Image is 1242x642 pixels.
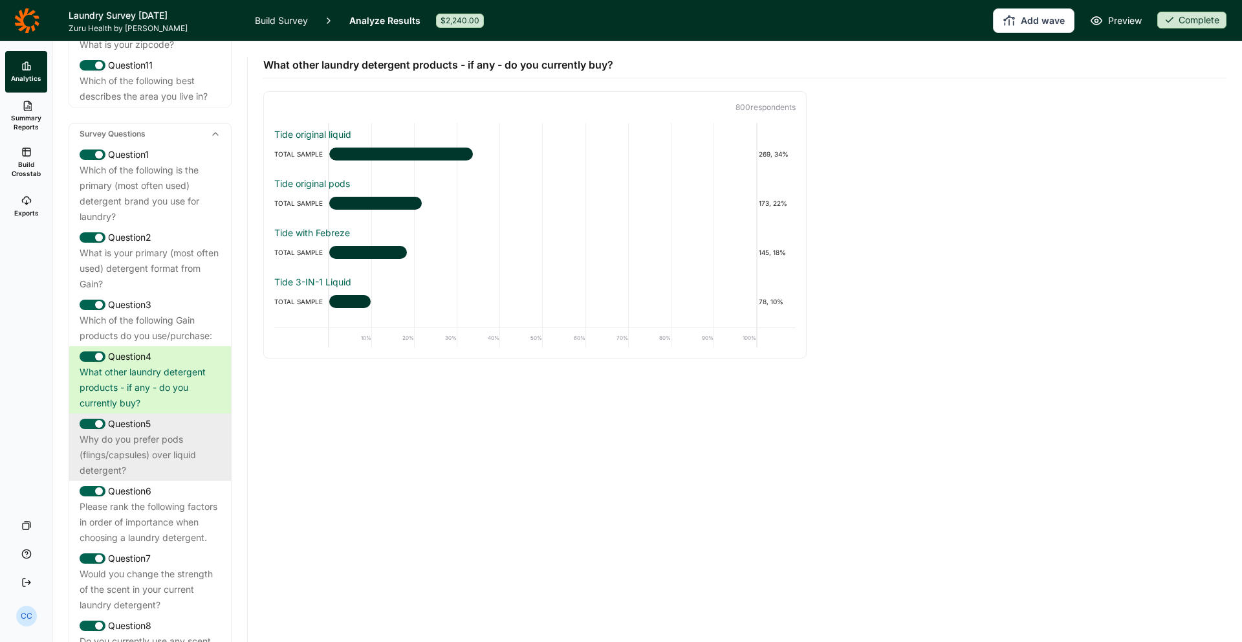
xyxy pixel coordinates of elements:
[80,551,221,566] div: Question 7
[69,8,239,23] h1: Laundry Survey [DATE]
[80,162,221,225] div: Which of the following is the primary (most often used) detergent brand you use for laundry?
[14,208,39,217] span: Exports
[436,14,484,28] div: $2,240.00
[586,328,629,348] div: 70%
[80,499,221,546] div: Please rank the following factors in order of importance when choosing a laundry detergent.
[274,276,796,289] div: Tide 3-IN-1 Liquid
[80,230,221,245] div: Question 2
[415,328,457,348] div: 30%
[80,297,221,313] div: Question 3
[274,128,796,141] div: Tide original liquid
[274,325,796,338] div: Tide 3-IN-1 Pods
[11,74,41,83] span: Analytics
[80,432,221,478] div: Why do you prefer pods (flings/capsules) over liquid detergent?
[329,328,372,348] div: 10%
[757,146,796,162] div: 269, 34%
[5,51,47,93] a: Analytics
[629,328,671,348] div: 80%
[671,328,714,348] div: 90%
[1157,12,1226,28] div: Complete
[80,313,221,344] div: Which of the following Gain products do you use/purchase:
[1157,12,1226,30] button: Complete
[274,146,329,162] div: TOTAL SAMPLE
[80,349,221,364] div: Question 4
[993,8,1074,33] button: Add wave
[1108,13,1142,28] span: Preview
[80,416,221,432] div: Question 5
[80,566,221,613] div: Would you change the strength of the scent in your current laundry detergent?
[80,483,221,499] div: Question 6
[16,606,37,626] div: CC
[10,160,42,178] span: Build Crosstab
[457,328,500,348] div: 40%
[274,227,796,239] div: Tide with Febreze
[757,195,796,211] div: 173, 22%
[69,23,239,34] span: Zuru Health by [PERSON_NAME]
[274,102,796,113] p: 800 respondent s
[500,328,543,348] div: 50%
[757,245,796,260] div: 145, 18%
[543,328,585,348] div: 60%
[757,294,796,309] div: 78, 10%
[80,245,221,292] div: What is your primary (most often used) detergent format from Gain?
[80,618,221,634] div: Question 8
[372,328,415,348] div: 20%
[274,177,796,190] div: Tide original pods
[10,113,42,131] span: Summary Reports
[1090,13,1142,28] a: Preview
[274,294,329,309] div: TOTAL SAMPLE
[80,147,221,162] div: Question 1
[263,57,613,72] span: What other laundry detergent products - if any - do you currently buy?
[80,37,221,52] div: What is your zipcode?
[5,186,47,227] a: Exports
[274,245,329,260] div: TOTAL SAMPLE
[69,124,231,144] div: Survey Questions
[5,139,47,186] a: Build Crosstab
[714,328,757,348] div: 100%
[80,364,221,411] div: What other laundry detergent products - if any - do you currently buy?
[80,73,221,104] div: Which of the following best describes the area you live in?
[80,58,221,73] div: Question 11
[5,93,47,139] a: Summary Reports
[274,195,329,211] div: TOTAL SAMPLE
